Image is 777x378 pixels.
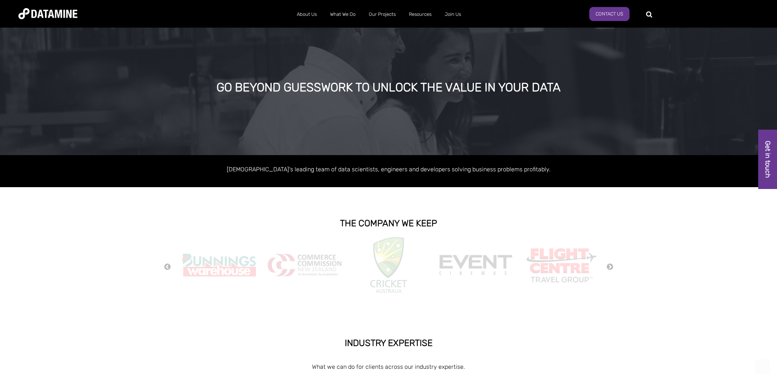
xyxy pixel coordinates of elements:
a: What We Do [323,5,362,24]
a: Resources [402,5,438,24]
img: Flight Centre [524,246,598,284]
img: commercecommission [268,254,341,276]
button: Previous [164,263,171,271]
span: What we can do for clients across our industry expertise. [312,363,465,370]
img: Datamine [18,8,77,19]
a: Get in touch [758,130,777,189]
a: Contact Us [589,7,629,21]
button: Next [606,263,614,271]
a: Our Projects [362,5,402,24]
a: Join Us [438,5,468,24]
img: Cricket Australia [370,237,407,293]
img: Bunnings Warehouse [182,251,256,279]
p: [DEMOGRAPHIC_DATA]'s leading team of data scientists, engineers and developers solving business p... [178,164,599,174]
strong: THE COMPANY WE KEEP [340,218,437,228]
img: event cinemas [439,255,513,276]
strong: INDUSTRY EXPERTISE [345,338,433,348]
a: About Us [290,5,323,24]
div: GO BEYOND GUESSWORK TO UNLOCK THE VALUE IN YOUR DATA [87,81,690,94]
